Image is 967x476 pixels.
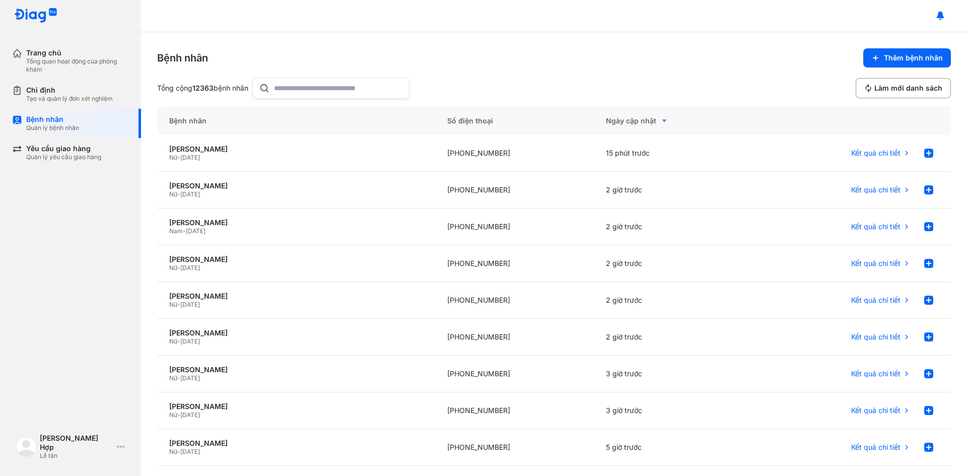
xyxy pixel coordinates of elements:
[594,356,752,392] div: 3 giờ trước
[594,392,752,429] div: 3 giờ trước
[177,337,180,345] span: -
[594,429,752,466] div: 5 giờ trước
[435,135,594,172] div: [PHONE_NUMBER]
[169,154,177,161] span: Nữ
[435,392,594,429] div: [PHONE_NUMBER]
[435,429,594,466] div: [PHONE_NUMBER]
[851,296,901,305] span: Kết quả chi tiết
[180,264,200,271] span: [DATE]
[851,222,901,231] span: Kết quả chi tiết
[180,448,200,455] span: [DATE]
[177,190,180,198] span: -
[435,282,594,319] div: [PHONE_NUMBER]
[177,154,180,161] span: -
[874,84,942,93] span: Làm mới danh sách
[594,172,752,209] div: 2 giờ trước
[435,356,594,392] div: [PHONE_NUMBER]
[26,124,79,132] div: Quản lý bệnh nhân
[851,149,901,158] span: Kết quả chi tiết
[435,172,594,209] div: [PHONE_NUMBER]
[183,227,186,235] span: -
[435,107,594,135] div: Số điện thoại
[851,406,901,415] span: Kết quả chi tiết
[851,443,901,452] span: Kết quả chi tiết
[40,452,113,460] div: Lễ tân
[169,374,177,382] span: Nữ
[177,411,180,419] span: -
[26,144,101,153] div: Yêu cầu giao hàng
[594,135,752,172] div: 15 phút trước
[851,332,901,342] span: Kết quả chi tiết
[26,95,113,103] div: Tạo và quản lý đơn xét nghiệm
[435,209,594,245] div: [PHONE_NUMBER]
[169,145,423,154] div: [PERSON_NAME]
[169,439,423,448] div: [PERSON_NAME]
[884,53,943,62] span: Thêm bệnh nhân
[14,8,57,24] img: logo
[169,255,423,264] div: [PERSON_NAME]
[169,448,177,455] span: Nữ
[856,78,951,98] button: Làm mới danh sách
[169,190,177,198] span: Nữ
[851,259,901,268] span: Kết quả chi tiết
[169,292,423,301] div: [PERSON_NAME]
[169,328,423,337] div: [PERSON_NAME]
[169,218,423,227] div: [PERSON_NAME]
[180,374,200,382] span: [DATE]
[169,301,177,308] span: Nữ
[169,402,423,411] div: [PERSON_NAME]
[192,84,214,92] span: 12363
[435,319,594,356] div: [PHONE_NUMBER]
[851,369,901,378] span: Kết quả chi tiết
[180,337,200,345] span: [DATE]
[26,57,129,74] div: Tổng quan hoạt động của phòng khám
[180,190,200,198] span: [DATE]
[157,84,248,93] div: Tổng cộng bệnh nhân
[180,154,200,161] span: [DATE]
[157,107,435,135] div: Bệnh nhân
[177,448,180,455] span: -
[177,264,180,271] span: -
[177,374,180,382] span: -
[186,227,205,235] span: [DATE]
[594,209,752,245] div: 2 giờ trước
[26,115,79,124] div: Bệnh nhân
[180,411,200,419] span: [DATE]
[26,48,129,57] div: Trang chủ
[180,301,200,308] span: [DATE]
[169,181,423,190] div: [PERSON_NAME]
[16,437,36,457] img: logo
[435,245,594,282] div: [PHONE_NUMBER]
[169,411,177,419] span: Nữ
[594,282,752,319] div: 2 giờ trước
[863,48,951,67] button: Thêm bệnh nhân
[169,264,177,271] span: Nữ
[606,115,740,127] div: Ngày cập nhật
[169,337,177,345] span: Nữ
[169,227,183,235] span: Nam
[157,51,208,65] div: Bệnh nhân
[40,434,113,452] div: [PERSON_NAME] Hợp
[594,245,752,282] div: 2 giờ trước
[177,301,180,308] span: -
[851,185,901,194] span: Kết quả chi tiết
[169,365,423,374] div: [PERSON_NAME]
[26,86,113,95] div: Chỉ định
[594,319,752,356] div: 2 giờ trước
[26,153,101,161] div: Quản lý yêu cầu giao hàng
